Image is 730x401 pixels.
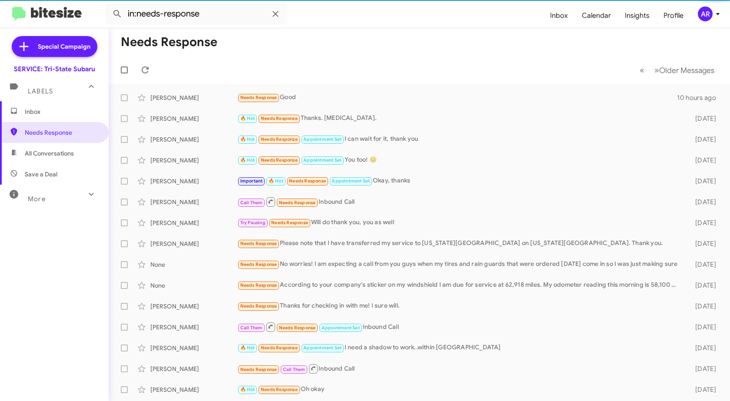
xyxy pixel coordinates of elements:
[240,178,263,184] span: Important
[240,95,277,100] span: Needs Response
[279,200,316,205] span: Needs Response
[38,42,90,51] span: Special Campaign
[698,7,713,21] div: AR
[150,260,237,269] div: None
[121,35,217,49] h1: Needs Response
[237,93,677,103] div: Good
[683,323,723,331] div: [DATE]
[25,107,99,116] span: Inbox
[237,113,683,123] div: Thanks. [MEDICAL_DATA].
[261,116,298,121] span: Needs Response
[683,239,723,248] div: [DATE]
[683,302,723,311] div: [DATE]
[150,219,237,227] div: [PERSON_NAME]
[640,65,644,76] span: «
[683,281,723,290] div: [DATE]
[237,176,683,186] div: Okay, thanks
[261,157,298,163] span: Needs Response
[150,323,237,331] div: [PERSON_NAME]
[25,170,57,179] span: Save a Deal
[279,325,316,331] span: Needs Response
[634,61,650,79] button: Previous
[240,220,265,225] span: Try Pausing
[150,239,237,248] div: [PERSON_NAME]
[543,3,575,28] a: Inbox
[332,178,370,184] span: Appointment Set
[683,198,723,206] div: [DATE]
[575,3,618,28] a: Calendar
[690,7,720,21] button: AR
[240,325,263,331] span: Call Them
[25,149,74,158] span: All Conversations
[240,262,277,267] span: Needs Response
[303,157,342,163] span: Appointment Set
[683,344,723,352] div: [DATE]
[683,260,723,269] div: [DATE]
[289,178,326,184] span: Needs Response
[28,195,46,203] span: More
[683,385,723,394] div: [DATE]
[240,367,277,372] span: Needs Response
[150,281,237,290] div: None
[237,321,683,332] div: Inbound Call
[150,114,237,123] div: [PERSON_NAME]
[237,134,683,144] div: I can wait for it, thank you
[261,345,298,351] span: Needs Response
[677,93,723,102] div: 10 hours ago
[261,387,298,392] span: Needs Response
[659,66,714,75] span: Older Messages
[240,136,255,142] span: 🔥 Hot
[25,128,99,137] span: Needs Response
[240,282,277,288] span: Needs Response
[240,116,255,121] span: 🔥 Hot
[240,345,255,351] span: 🔥 Hot
[649,61,720,79] button: Next
[654,65,659,76] span: »
[683,156,723,165] div: [DATE]
[150,156,237,165] div: [PERSON_NAME]
[269,178,283,184] span: 🔥 Hot
[240,303,277,309] span: Needs Response
[240,200,263,205] span: Call Them
[683,177,723,186] div: [DATE]
[240,157,255,163] span: 🔥 Hot
[150,344,237,352] div: [PERSON_NAME]
[683,114,723,123] div: [DATE]
[150,135,237,144] div: [PERSON_NAME]
[261,136,298,142] span: Needs Response
[283,367,305,372] span: Call Them
[237,155,683,165] div: You too! 😊
[322,325,360,331] span: Appointment Set
[618,3,657,28] a: Insights
[237,343,683,353] div: I need a shadow to work..within [GEOGRAPHIC_DATA]
[237,196,683,207] div: Inbound Call
[683,365,723,373] div: [DATE]
[237,218,683,228] div: Will do thank you, you as well
[237,363,683,374] div: Inbound Call
[237,239,683,249] div: Please note that I have transferred my service to [US_STATE][GEOGRAPHIC_DATA] on [US_STATE][GEOGR...
[657,3,690,28] a: Profile
[303,136,342,142] span: Appointment Set
[683,135,723,144] div: [DATE]
[150,365,237,373] div: [PERSON_NAME]
[150,385,237,394] div: [PERSON_NAME]
[237,259,683,269] div: No worries! I am expecting a call from you guys when my tires and rain guards that were ordered [...
[150,198,237,206] div: [PERSON_NAME]
[303,345,342,351] span: Appointment Set
[105,3,288,24] input: Search
[635,61,720,79] nav: Page navigation example
[240,387,255,392] span: 🔥 Hot
[271,220,308,225] span: Needs Response
[237,301,683,311] div: Thanks for checking in with me! I sure will.
[150,302,237,311] div: [PERSON_NAME]
[12,36,97,57] a: Special Campaign
[150,93,237,102] div: [PERSON_NAME]
[683,219,723,227] div: [DATE]
[28,87,53,95] span: Labels
[237,280,683,290] div: According to your company's sticker on my windshield I am due for service at 62,918 miles. My odo...
[240,241,277,246] span: Needs Response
